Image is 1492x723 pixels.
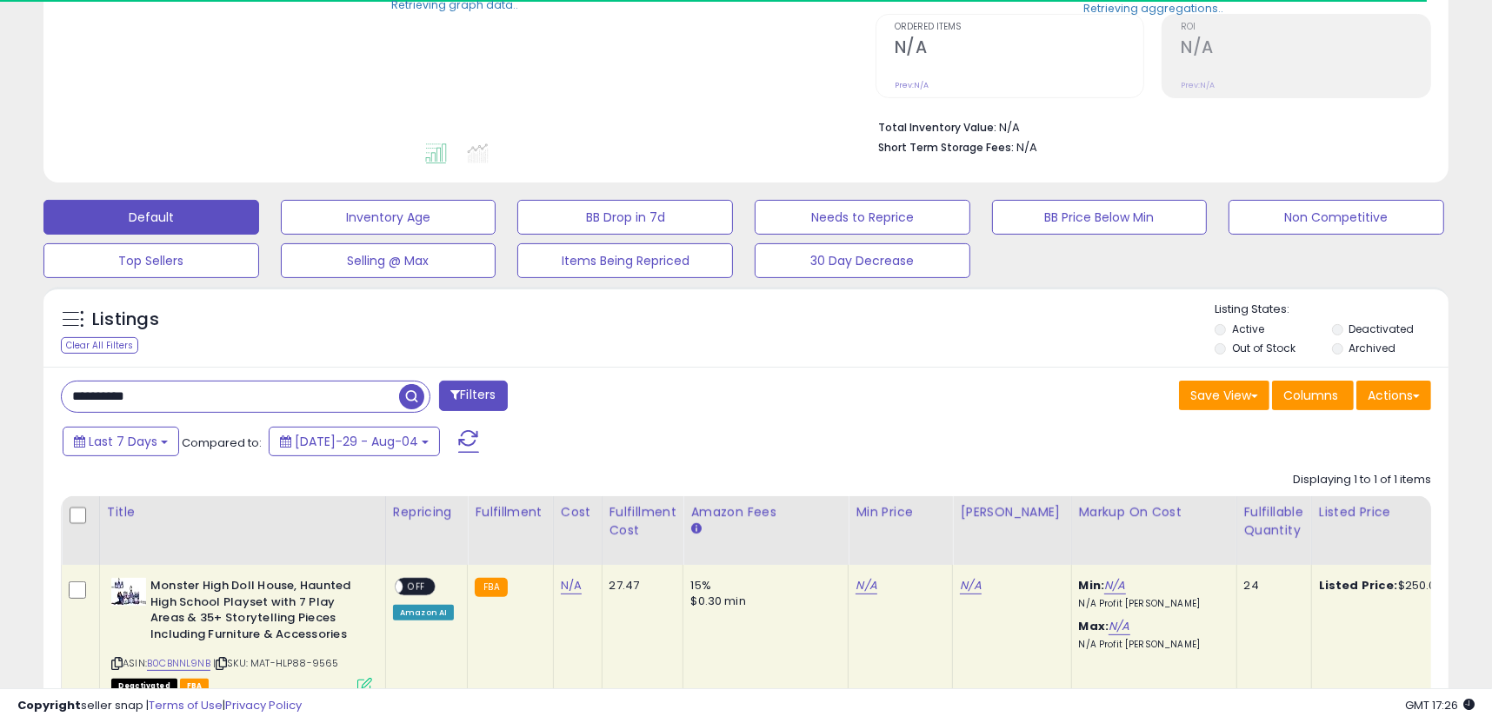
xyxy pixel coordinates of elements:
b: Monster High Doll House, Haunted High School Playset with 7 Play Areas & 35+ Storytelling Pieces ... [150,578,362,647]
div: Amazon AI [393,605,454,620]
label: Archived [1349,341,1396,355]
strong: Copyright [17,697,81,713]
div: Title [107,503,378,521]
b: Max: [1079,618,1109,634]
th: The percentage added to the cost of goods (COGS) that forms the calculator for Min & Max prices. [1071,496,1236,565]
div: Markup on Cost [1079,503,1229,521]
a: Terms of Use [149,697,223,713]
button: [DATE]-29 - Aug-04 [269,427,440,456]
div: 27.47 [609,578,670,594]
small: FBA [475,578,507,597]
div: Listed Price [1319,503,1469,521]
div: Fulfillable Quantity [1244,503,1304,540]
div: Repricing [393,503,460,521]
label: Out of Stock [1232,341,1296,355]
a: Privacy Policy [225,697,302,713]
button: 30 Day Decrease [755,243,970,278]
div: Cost [561,503,595,521]
button: Non Competitive [1229,200,1444,235]
button: Actions [1356,381,1431,410]
span: [DATE]-29 - Aug-04 [295,433,418,450]
button: Default [43,200,259,235]
b: Listed Price: [1319,577,1398,594]
button: Inventory Age [281,200,496,235]
a: N/A [561,577,582,594]
span: OFF [403,580,430,594]
div: 15% [690,578,835,594]
button: Save View [1179,381,1269,410]
img: 41aqsMTHuyL._SL40_.jpg [111,578,146,606]
button: Columns [1272,381,1354,410]
div: Min Price [856,503,945,521]
span: | SKU: MAT-HLP88-9565 [213,656,339,670]
span: Columns [1283,387,1338,404]
a: N/A [960,577,981,594]
button: Items Being Repriced [517,243,733,278]
div: 24 [1244,578,1298,594]
div: Fulfillment [475,503,545,521]
div: Clear All Filters [61,337,138,354]
label: Active [1232,322,1264,336]
p: N/A Profit [PERSON_NAME] [1079,639,1223,651]
div: $0.30 min [690,594,835,609]
div: $250.00 [1319,578,1463,594]
span: Compared to: [182,434,262,451]
p: N/A Profit [PERSON_NAME] [1079,598,1223,610]
b: Min: [1079,577,1105,594]
div: seller snap | | [17,698,302,714]
button: Filters [439,381,507,411]
small: Amazon Fees. [690,521,701,537]
a: B0CBNNL9NB [147,656,210,671]
button: Selling @ Max [281,243,496,278]
a: N/A [1104,577,1125,594]
button: BB Drop in 7d [517,200,733,235]
button: Top Sellers [43,243,259,278]
p: Listing States: [1215,302,1448,318]
button: BB Price Below Min [992,200,1208,235]
h5: Listings [92,308,159,332]
a: N/A [1109,618,1129,635]
button: Needs to Reprice [755,200,970,235]
label: Deactivated [1349,322,1415,336]
a: N/A [856,577,876,594]
div: Fulfillment Cost [609,503,676,540]
span: Last 7 Days [89,433,157,450]
div: [PERSON_NAME] [960,503,1063,521]
div: Displaying 1 to 1 of 1 items [1293,472,1431,488]
div: Amazon Fees [690,503,841,521]
button: Last 7 Days [63,427,179,456]
span: 2025-08-12 17:26 GMT [1405,697,1475,713]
